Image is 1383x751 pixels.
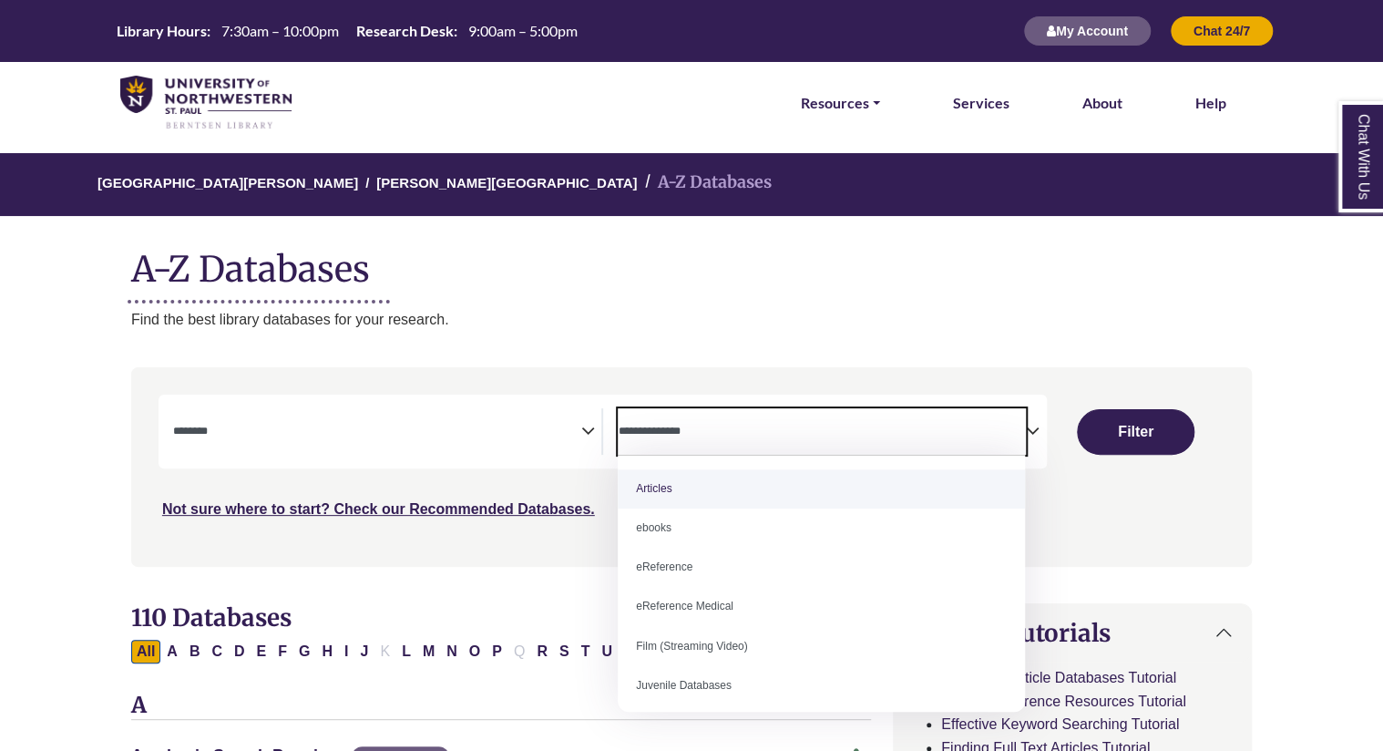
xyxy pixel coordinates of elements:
[109,21,585,38] table: Hours Today
[272,640,292,664] button: Filter Results F
[1170,15,1274,46] button: Chat 24/7
[354,640,374,664] button: Filter Results J
[1023,23,1152,38] a: My Account
[1195,91,1226,115] a: Help
[894,604,1251,662] button: Helpful Tutorials
[941,670,1176,685] a: Searching Article Databases Tutorial
[487,640,507,664] button: Filter Results P
[941,694,1186,709] a: Finding Reference Resources Tutorial
[184,640,206,664] button: Filter Results B
[637,170,771,196] li: A-Z Databases
[618,587,1025,626] li: eReference Medical
[441,640,463,664] button: Filter Results N
[316,640,338,664] button: Filter Results H
[131,234,1252,290] h1: A-Z Databases
[131,640,160,664] button: All
[1082,91,1122,115] a: About
[162,501,595,517] a: Not sure where to start? Check our Recommended Databases.
[1023,15,1152,46] button: My Account
[349,21,458,40] th: Research Desk:
[396,640,416,664] button: Filter Results L
[229,640,251,664] button: Filter Results D
[131,308,1252,332] p: Find the best library databases for your research.
[131,693,871,720] h3: A
[618,426,1026,440] textarea: Search
[464,640,486,664] button: Filter Results O
[618,469,1025,509] li: Articles
[221,22,339,39] span: 7:30am – 10:00pm
[953,91,1009,115] a: Services
[206,640,228,664] button: Filter Results C
[618,666,1025,705] li: Juvenile Databases
[417,640,440,664] button: Filter Results M
[531,640,553,664] button: Filter Results R
[1170,23,1274,38] a: Chat 24/7
[376,172,637,190] a: [PERSON_NAME][GEOGRAPHIC_DATA]
[131,602,292,633] span: 110 Databases
[120,76,292,130] img: library_home
[293,640,315,664] button: Filter Results G
[131,643,751,658] div: Alpha-list to filter by first letter of database name
[468,22,578,39] span: 9:00am – 5:00pm
[596,640,618,664] button: Filter Results U
[554,640,575,664] button: Filter Results S
[109,21,211,40] th: Library Hours:
[109,21,585,42] a: Hours Today
[131,367,1252,566] nav: Search filters
[1077,409,1193,455] button: Submit for Search Results
[618,627,1025,666] li: Film (Streaming Video)
[131,153,1252,216] nav: breadcrumb
[161,640,183,664] button: Filter Results A
[941,716,1179,732] a: Effective Keyword Searching Tutorial
[173,426,581,440] textarea: Search
[618,548,1025,587] li: eReference
[801,91,880,115] a: Resources
[251,640,272,664] button: Filter Results E
[576,640,596,664] button: Filter Results T
[97,172,358,190] a: [GEOGRAPHIC_DATA][PERSON_NAME]
[339,640,353,664] button: Filter Results I
[618,509,1025,548] li: ebooks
